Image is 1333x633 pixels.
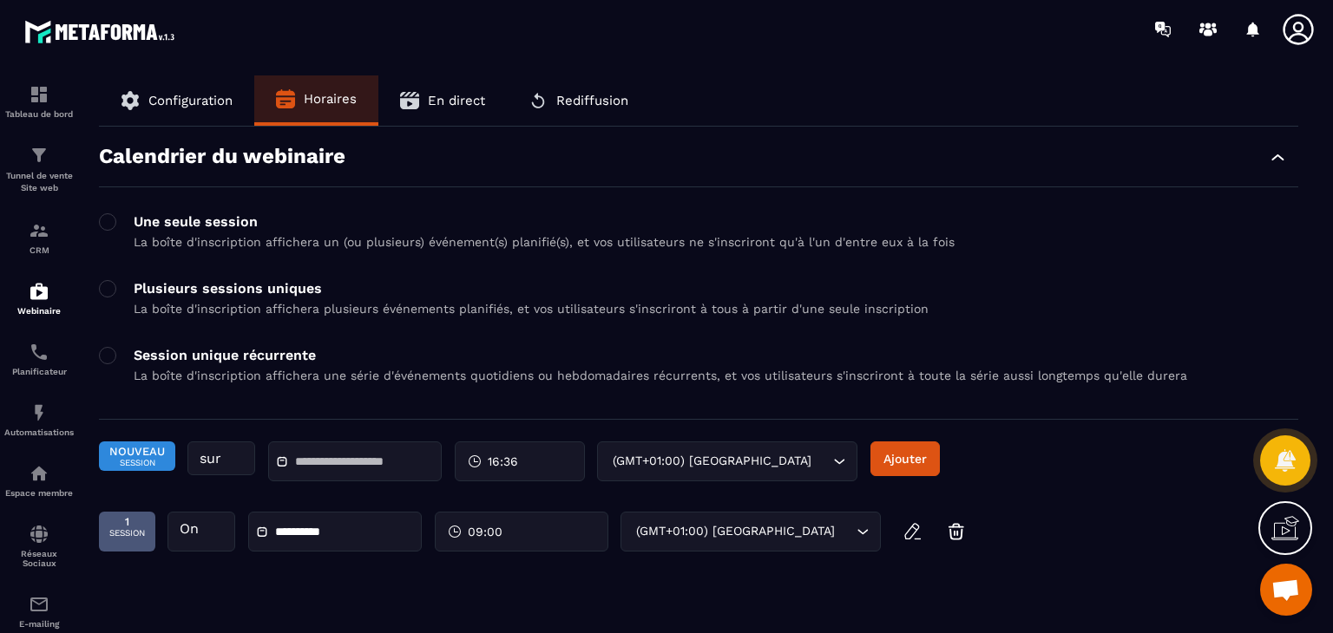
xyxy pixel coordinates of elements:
[507,75,650,126] button: Rediffusion
[109,528,145,538] span: session
[29,402,49,423] img: automations
[134,213,955,230] p: Une seule session
[29,84,49,105] img: formation
[29,145,49,166] img: formation
[4,549,74,568] p: Réseaux Sociaux
[99,144,345,169] p: Calendrier du webinaire
[187,441,255,475] div: sur
[870,441,940,476] button: Ajouter
[254,75,378,122] button: Horaires
[4,306,74,316] p: Webinaire
[167,512,235,551] div: On
[4,619,74,629] p: E-mailing
[24,16,181,48] img: logo
[4,511,74,581] a: social-networksocial-networkRéseaux Sociaux
[134,280,929,297] p: Plusieurs sessions uniques
[29,524,49,545] img: social-network
[99,75,254,126] button: Configuration
[29,281,49,302] img: automations
[378,75,507,126] button: En direct
[109,458,165,467] span: Session
[4,427,74,437] p: Automatisations
[4,170,74,194] p: Tunnel de vente Site web
[4,367,74,376] p: Planificateur
[428,93,485,108] span: En direct
[134,235,955,249] p: La boîte d'inscription affichera un (ou plusieurs) événement(s) planifié(s), et vos utilisateurs ...
[29,463,49,484] img: automations
[109,445,165,458] span: Nouveau
[4,207,74,268] a: formationformationCRM
[134,302,929,316] p: La boîte d'inscription affichera plusieurs événements planifiés, et vos utilisateurs s'inscriront...
[4,450,74,511] a: automationsautomationsEspace membre
[4,245,74,255] p: CRM
[4,488,74,498] p: Espace membre
[29,220,49,241] img: formation
[304,91,357,107] span: Horaires
[109,515,145,528] span: 1
[4,268,74,329] a: automationsautomationsWebinaire
[29,594,49,615] img: email
[134,347,1187,363] p: Session unique récurrente
[1260,564,1312,616] div: Ouvrir le chat
[4,329,74,389] a: schedulerschedulerPlanificateur
[134,369,1187,382] p: La boîte d'inscription affichera une série d'événements quotidiens ou hebdomadaires récurrents, e...
[488,453,518,470] span: 16:36
[556,93,628,108] span: Rediffusion
[4,389,74,450] a: automationsautomationsAutomatisations
[4,71,74,132] a: formationformationTableau de bord
[148,93,233,108] span: Configuration
[4,109,74,119] p: Tableau de bord
[29,342,49,362] img: scheduler
[4,132,74,207] a: formationformationTunnel de vente Site web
